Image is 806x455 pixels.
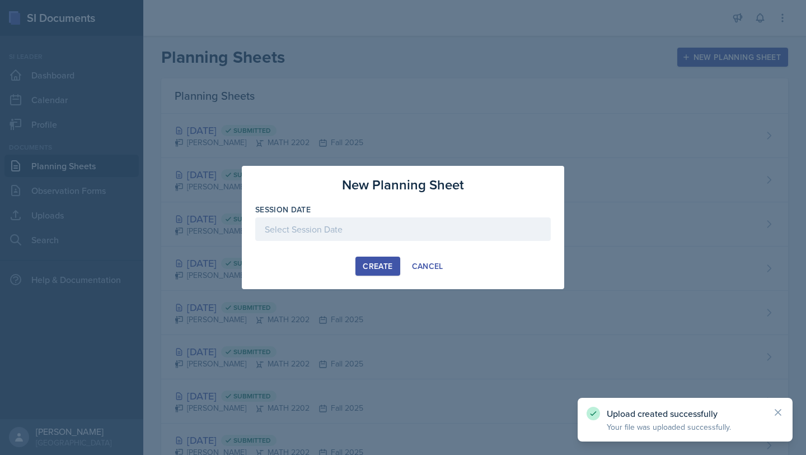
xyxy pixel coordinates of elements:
[412,262,443,271] div: Cancel
[405,257,451,276] button: Cancel
[363,262,392,271] div: Create
[255,204,311,215] label: Session Date
[607,421,763,433] p: Your file was uploaded successfully.
[355,257,400,276] button: Create
[607,408,763,419] p: Upload created successfully
[342,175,464,195] h3: New Planning Sheet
